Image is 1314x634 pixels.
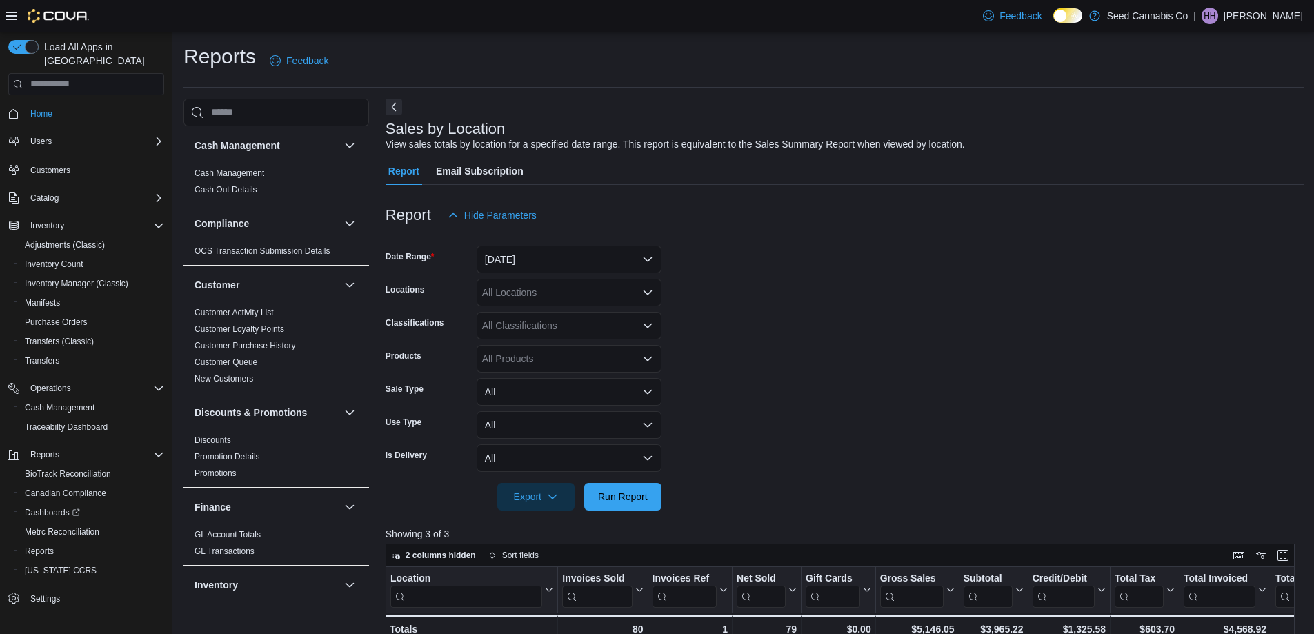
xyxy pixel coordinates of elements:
button: All [477,378,661,406]
span: [US_STATE] CCRS [25,565,97,576]
a: Home [25,106,58,122]
button: 2 columns hidden [386,547,481,564]
span: Operations [30,383,71,394]
div: Net Sold [737,573,786,608]
a: Inventory Count [19,256,89,273]
span: Reports [25,446,164,463]
div: Compliance [183,243,369,265]
span: Inventory [30,220,64,231]
button: All [477,411,661,439]
button: Invoices Ref [652,573,727,608]
span: Transfers [19,353,164,369]
a: Metrc Reconciliation [19,524,105,540]
a: Adjustments (Classic) [19,237,110,253]
p: Showing 3 of 3 [386,527,1304,541]
button: Enter fullscreen [1275,547,1291,564]
span: Promotions [195,468,237,479]
div: Invoices Sold [562,573,632,608]
button: Invoices Sold [562,573,643,608]
button: Manifests [14,293,170,313]
div: Finance [183,526,369,565]
button: Cash Management [195,139,339,152]
div: Total Invoiced [1184,573,1255,586]
button: Total Invoiced [1184,573,1266,608]
h3: Finance [195,500,231,514]
div: View sales totals by location for a specified date range. This report is equivalent to the Sales ... [386,137,965,152]
button: Customers [3,159,170,179]
div: Total Tax [1115,573,1164,608]
span: Settings [25,590,164,607]
span: BioTrack Reconciliation [25,468,111,479]
button: Inventory Count [14,255,170,274]
button: Canadian Compliance [14,484,170,503]
span: Users [25,133,164,150]
span: Metrc Reconciliation [19,524,164,540]
button: Run Report [584,483,661,511]
button: Open list of options [642,353,653,364]
span: Reports [19,543,164,559]
div: Gross Sales [879,573,943,586]
a: BioTrack Reconciliation [19,466,117,482]
p: Seed Cannabis Co [1107,8,1188,24]
h3: Report [386,207,431,224]
span: Email Subscription [436,157,524,185]
span: Home [25,105,164,122]
span: Transfers (Classic) [19,333,164,350]
button: Inventory [195,578,339,592]
img: Cova [28,9,89,23]
button: [DATE] [477,246,661,273]
button: Hide Parameters [442,201,542,229]
button: Total Tax [1115,573,1175,608]
button: Reports [14,542,170,561]
button: Subtotal [963,573,1023,608]
button: Open list of options [642,287,653,298]
button: Next [386,99,402,115]
button: Finance [341,499,358,515]
button: Cash Management [14,398,170,417]
div: Gross Sales [879,573,943,608]
a: Dashboards [19,504,86,521]
div: Subtotal [963,573,1012,586]
input: Dark Mode [1053,8,1082,23]
span: Reports [25,546,54,557]
h3: Cash Management [195,139,280,152]
a: Customer Queue [195,357,257,367]
a: Manifests [19,295,66,311]
a: Customer Purchase History [195,341,296,350]
a: Reports [19,543,59,559]
span: Catalog [25,190,164,206]
span: Traceabilty Dashboard [19,419,164,435]
span: Discounts [195,435,231,446]
span: Export [506,483,566,511]
a: Cash Out Details [195,185,257,195]
a: Transfers (Classic) [19,333,99,350]
button: Transfers (Classic) [14,332,170,351]
span: Traceabilty Dashboard [25,422,108,433]
button: Settings [3,588,170,608]
button: Purchase Orders [14,313,170,332]
button: Users [3,132,170,151]
button: Net Sold [737,573,797,608]
span: New Customers [195,373,253,384]
label: Date Range [386,251,435,262]
span: Adjustments (Classic) [25,239,105,250]
span: Feedback [999,9,1042,23]
a: Canadian Compliance [19,485,112,502]
div: Credit/Debit [1032,573,1094,608]
span: Manifests [25,297,60,308]
span: Settings [30,593,60,604]
span: 2 columns hidden [406,550,476,561]
label: Use Type [386,417,421,428]
button: Traceabilty Dashboard [14,417,170,437]
button: Open list of options [642,320,653,331]
button: Compliance [195,217,339,230]
span: Metrc Reconciliation [25,526,99,537]
span: Canadian Compliance [19,485,164,502]
span: Customers [25,161,164,178]
span: Cash Management [195,168,264,179]
a: OCS Transaction Submission Details [195,246,330,256]
button: Catalog [25,190,64,206]
button: Customer [195,278,339,292]
button: Gross Sales [879,573,954,608]
span: Users [30,136,52,147]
